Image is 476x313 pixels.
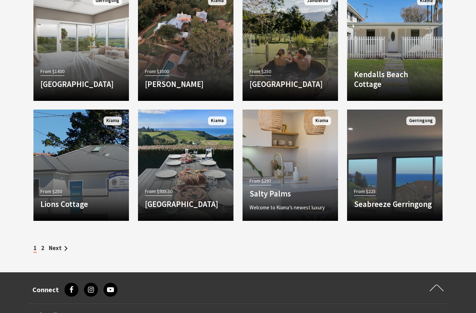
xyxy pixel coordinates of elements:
span: From $1400 [40,67,64,75]
h4: [GEOGRAPHIC_DATA] [145,199,227,209]
h4: [PERSON_NAME] [145,79,227,89]
span: Kiama [103,117,122,125]
h4: Lions Cottage [40,199,122,209]
span: From $250 [249,67,271,75]
p: Welcome to Kiama’s newest luxury holiday destination, [GEOGRAPHIC_DATA]. Whether you’re planning ... [249,203,331,237]
h4: [GEOGRAPHIC_DATA] [249,79,331,89]
h4: [GEOGRAPHIC_DATA] [40,79,122,89]
span: Gerringong [406,117,436,125]
h4: Seabreeze Gerringong [354,199,436,209]
a: From $297 Salty Palms Welcome to Kiama’s newest luxury holiday destination, [GEOGRAPHIC_DATA]. Wh... [243,110,338,221]
span: Kiama [208,117,227,125]
span: From $935.50 [145,187,172,195]
a: From $250 Lions Cottage Kiama [33,110,129,221]
span: From $250 [40,187,62,195]
span: From $297 [249,177,271,185]
span: From $3500 [145,67,169,75]
h4: Kendalls Beach Cottage [354,70,436,89]
a: From $935.50 [GEOGRAPHIC_DATA] Kiama [138,110,233,221]
a: From $225 Seabreeze Gerringong Gerringong [347,110,443,221]
h3: Connect [32,286,59,294]
span: 1 [33,244,37,253]
a: Next [49,244,68,252]
a: 2 [41,244,44,252]
span: Kiama [313,117,331,125]
h4: Salty Palms [249,189,331,199]
span: From $225 [354,187,376,195]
